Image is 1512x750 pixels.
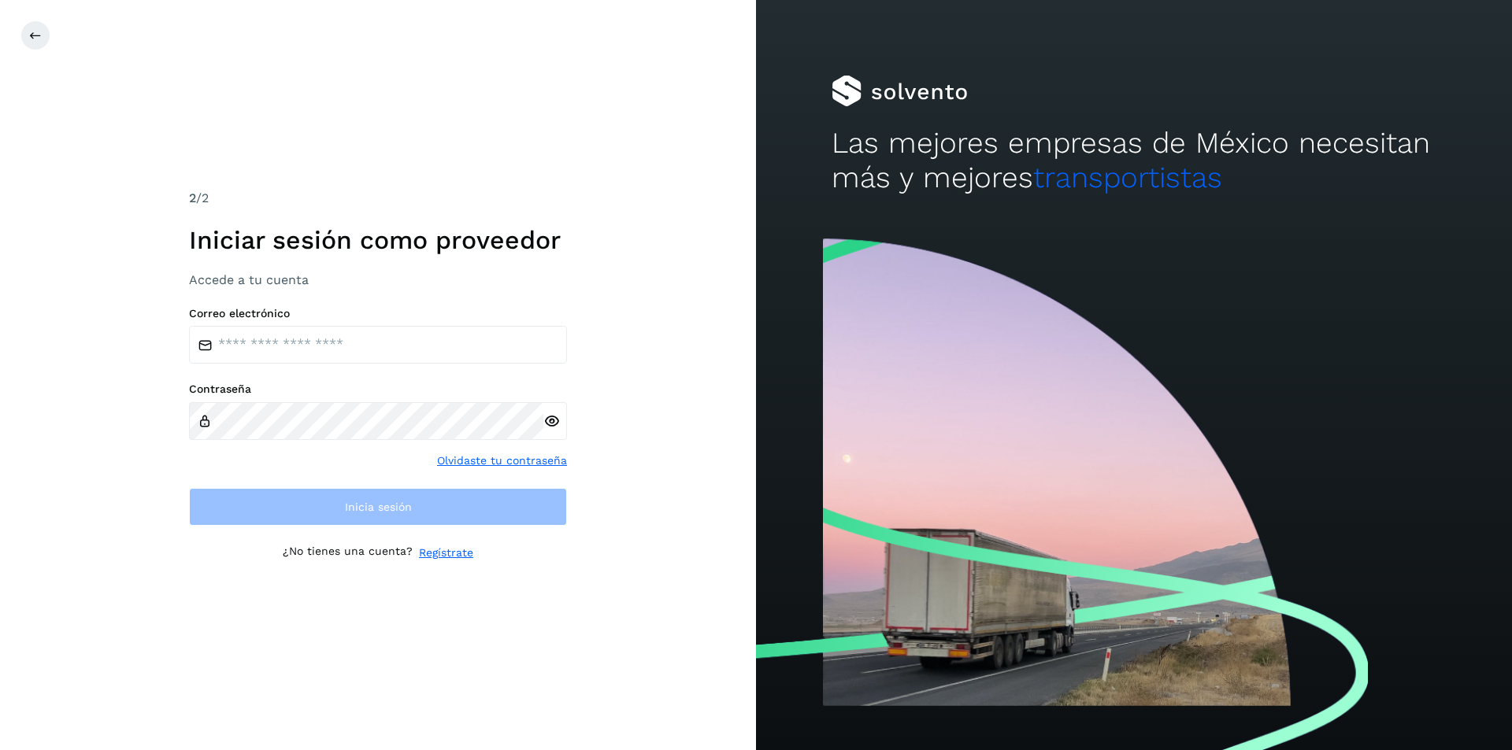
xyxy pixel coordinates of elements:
div: /2 [189,189,567,208]
label: Contraseña [189,382,567,396]
h3: Accede a tu cuenta [189,272,567,287]
h2: Las mejores empresas de México necesitan más y mejores [832,126,1436,196]
label: Correo electrónico [189,307,567,320]
button: Inicia sesión [189,488,567,526]
span: 2 [189,190,196,205]
h1: Iniciar sesión como proveedor [189,225,567,255]
span: transportistas [1033,161,1222,194]
a: Regístrate [419,545,473,561]
p: ¿No tienes una cuenta? [283,545,413,561]
span: Inicia sesión [345,501,412,512]
a: Olvidaste tu contraseña [437,453,567,469]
